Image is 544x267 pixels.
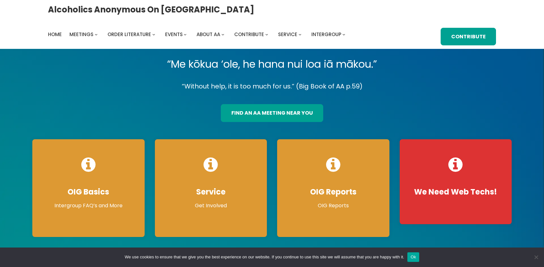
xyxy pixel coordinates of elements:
[125,254,404,260] span: We use cookies to ensure that we give you the best experience on our website. If you continue to ...
[265,33,268,36] button: Contribute submenu
[234,30,264,39] a: Contribute
[284,202,383,210] p: OIG Reports
[278,31,297,38] span: Service
[278,30,297,39] a: Service
[48,31,62,38] span: Home
[69,31,93,38] span: Meetings
[48,2,254,17] a: Alcoholics Anonymous on [GEOGRAPHIC_DATA]
[299,33,301,36] button: Service submenu
[161,187,261,197] h4: Service
[342,33,345,36] button: Intergroup submenu
[27,55,517,73] p: “Me kōkua ‘ole, he hana nui loa iā mākou.”
[441,28,496,46] a: Contribute
[152,33,155,36] button: Order Literature submenu
[406,187,506,197] h4: We Need Web Techs!
[95,33,98,36] button: Meetings submenu
[311,30,341,39] a: Intergroup
[165,30,183,39] a: Events
[48,30,348,39] nav: Intergroup
[407,252,419,262] button: Ok
[196,31,220,38] span: About AA
[234,31,264,38] span: Contribute
[39,202,138,210] p: Intergroup FAQ’s and More
[196,30,220,39] a: About AA
[284,187,383,197] h4: OIG Reports
[311,31,341,38] span: Intergroup
[48,30,62,39] a: Home
[533,254,539,260] span: No
[221,33,224,36] button: About AA submenu
[69,30,93,39] a: Meetings
[27,81,517,92] p: “Without help, it is too much for us.” (Big Book of AA p.59)
[165,31,183,38] span: Events
[161,202,261,210] p: Get Involved
[39,187,138,197] h4: OIG Basics
[184,33,187,36] button: Events submenu
[221,104,323,122] a: find an aa meeting near you
[108,31,151,38] span: Order Literature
